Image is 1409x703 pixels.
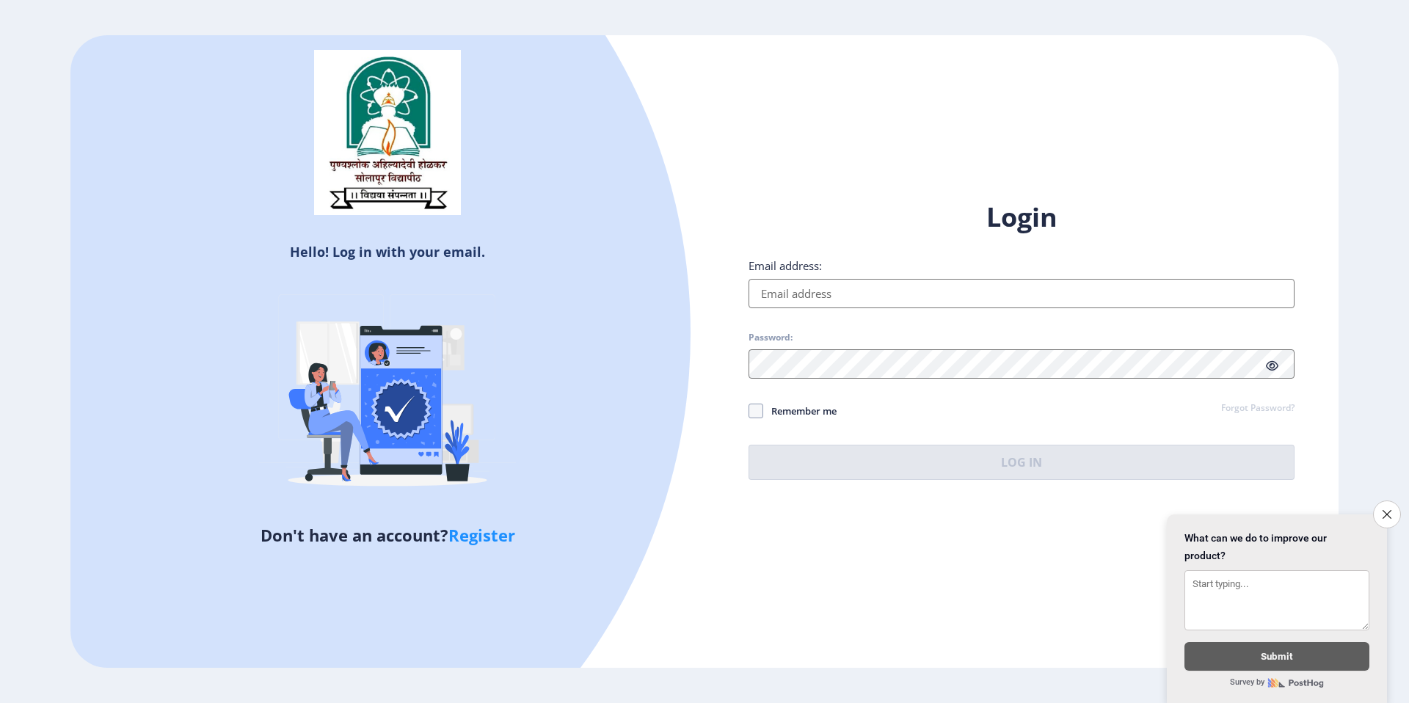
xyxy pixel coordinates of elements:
img: Verified-rafiki.svg [259,266,516,523]
h5: Don't have an account? [81,523,693,547]
label: Email address: [749,258,822,273]
a: Forgot Password? [1221,402,1295,415]
a: Register [448,524,515,546]
label: Password: [749,332,793,343]
h1: Login [749,200,1295,235]
span: Remember me [763,402,837,420]
button: Log In [749,445,1295,480]
img: sulogo.png [314,50,461,216]
input: Email address [749,279,1295,308]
